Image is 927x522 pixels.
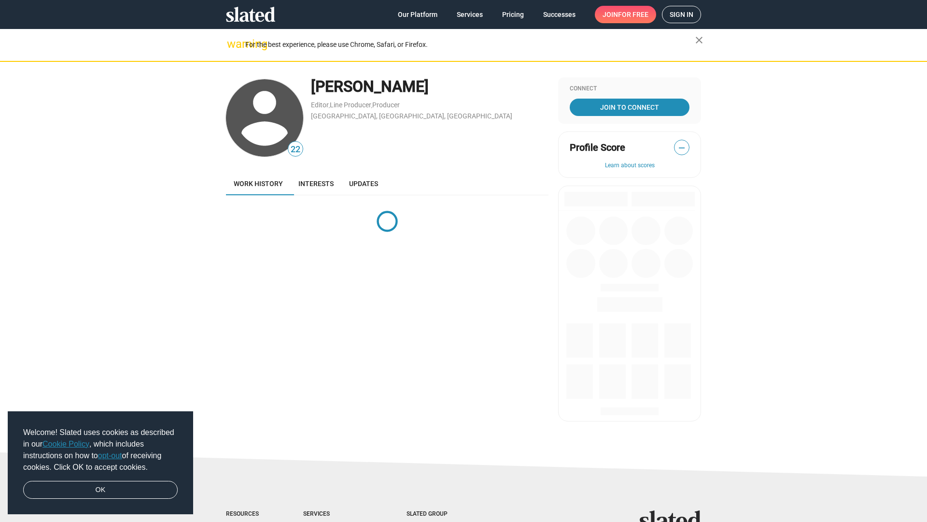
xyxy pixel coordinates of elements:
a: Cookie Policy [42,440,89,448]
a: opt-out [98,451,122,460]
mat-icon: warning [227,38,239,50]
a: Line Producer [330,101,371,109]
div: Services [303,510,368,518]
button: Learn about scores [570,162,689,170]
div: Slated Group [407,510,472,518]
a: Producer [372,101,400,109]
a: Joinfor free [595,6,656,23]
span: 22 [288,143,303,156]
div: Resources [226,510,265,518]
a: Sign in [662,6,701,23]
a: Pricing [494,6,532,23]
span: Profile Score [570,141,625,154]
span: Pricing [502,6,524,23]
a: Our Platform [390,6,445,23]
span: for free [618,6,648,23]
span: , [329,103,330,108]
span: Services [457,6,483,23]
div: [PERSON_NAME] [311,76,548,97]
div: cookieconsent [8,411,193,515]
a: Editor [311,101,329,109]
a: Updates [341,172,386,195]
span: , [371,103,372,108]
span: Join [603,6,648,23]
mat-icon: close [693,34,705,46]
a: Join To Connect [570,99,689,116]
span: Successes [543,6,576,23]
span: Join To Connect [572,99,688,116]
span: Updates [349,180,378,188]
span: Work history [234,180,283,188]
span: Interests [298,180,334,188]
a: dismiss cookie message [23,481,178,499]
a: Successes [535,6,583,23]
a: Services [449,6,491,23]
span: Our Platform [398,6,437,23]
span: Welcome! Slated uses cookies as described in our , which includes instructions on how to of recei... [23,427,178,473]
a: Work history [226,172,291,195]
a: Interests [291,172,341,195]
span: Sign in [670,6,693,23]
div: For the best experience, please use Chrome, Safari, or Firefox. [245,38,695,51]
span: — [674,142,689,154]
a: [GEOGRAPHIC_DATA], [GEOGRAPHIC_DATA], [GEOGRAPHIC_DATA] [311,112,512,120]
div: Connect [570,85,689,93]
